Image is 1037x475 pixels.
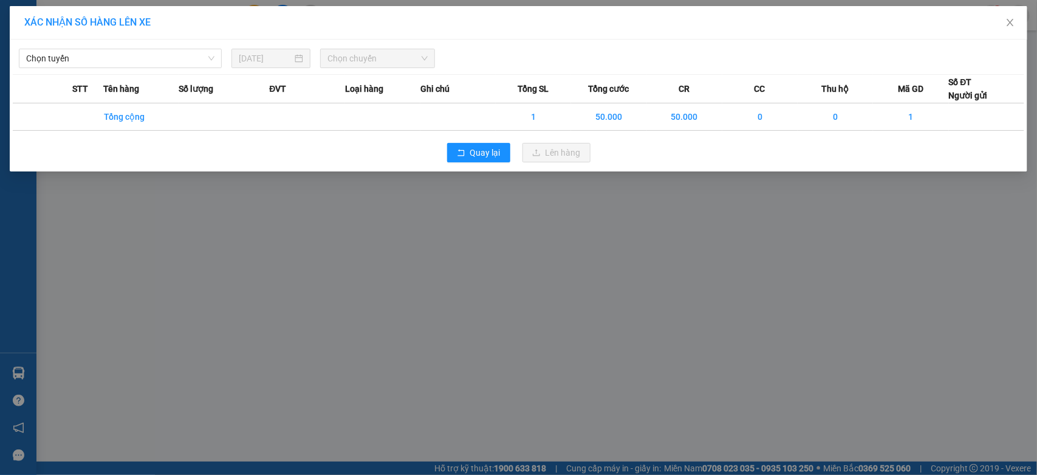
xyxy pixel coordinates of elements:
[70,8,172,23] b: [PERSON_NAME]
[1005,18,1015,27] span: close
[239,52,292,65] input: 12/08/2025
[269,82,286,95] span: ĐVT
[103,82,139,95] span: Tên hàng
[447,143,510,162] button: rollbackQuay lại
[70,29,80,39] span: environment
[679,82,690,95] span: CR
[103,103,179,131] td: Tổng cộng
[571,103,646,131] td: 50.000
[5,90,15,100] span: phone
[5,27,231,88] li: E11, Đường số 8, Khu dân cư Nông [GEOGRAPHIC_DATA], Kv.[GEOGRAPHIC_DATA], [GEOGRAPHIC_DATA]
[179,82,213,95] span: Số lượng
[755,82,765,95] span: CC
[821,82,849,95] span: Thu hộ
[5,88,231,103] li: 1900 8181
[496,103,571,131] td: 1
[589,82,629,95] span: Tổng cước
[24,16,151,28] span: XÁC NHẬN SỐ HÀNG LÊN XE
[522,143,590,162] button: uploadLên hàng
[457,148,465,158] span: rollback
[949,75,988,102] div: Số ĐT Người gửi
[470,146,501,159] span: Quay lại
[5,5,66,66] img: logo.jpg
[345,82,383,95] span: Loại hàng
[898,82,923,95] span: Mã GD
[647,103,722,131] td: 50.000
[798,103,873,131] td: 0
[873,103,948,131] td: 1
[518,82,549,95] span: Tổng SL
[722,103,798,131] td: 0
[72,82,88,95] span: STT
[327,49,427,68] span: Chọn chuyến
[420,82,450,95] span: Ghi chú
[26,49,214,68] span: Chọn tuyến
[993,6,1027,40] button: Close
